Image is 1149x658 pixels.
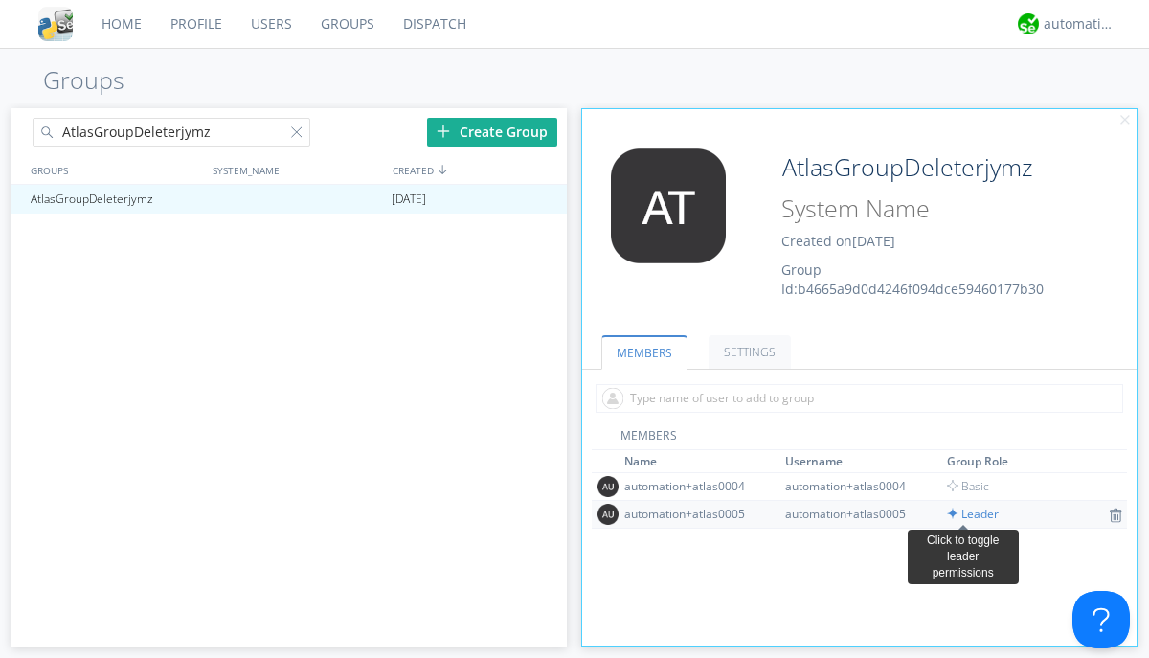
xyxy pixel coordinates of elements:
input: Type name of user to add to group [596,384,1123,413]
span: Group Id: b4665a9d0d4246f094dce59460177b30 [781,261,1044,298]
img: d2d01cd9b4174d08988066c6d424eccd [1018,13,1039,34]
img: icon-trash.svg [1109,508,1122,523]
iframe: Toggle Customer Support [1072,591,1130,648]
a: AtlasGroupDeleterjymz[DATE] [11,185,567,214]
span: [DATE] [852,232,895,250]
div: automation+atlas0005 [624,506,768,522]
img: 373638.png [597,504,619,525]
div: Click to toggle leader permissions [915,533,1011,581]
img: cddb5a64eb264b2086981ab96f4c1ba7 [38,7,73,41]
span: [DATE] [392,185,426,214]
div: automation+atlas0004 [785,478,929,494]
div: CREATED [388,156,569,184]
a: MEMBERS [601,335,687,370]
img: cancel.svg [1118,114,1132,127]
img: plus.svg [437,125,450,138]
img: 373638.png [597,476,619,497]
span: Created on [781,232,895,250]
div: automation+atlas0004 [624,478,768,494]
th: Toggle SortBy [782,450,944,473]
div: SYSTEM_NAME [208,156,388,184]
div: Create Group [427,118,557,147]
input: System Name [775,191,1084,227]
span: Leader [947,506,999,522]
div: GROUPS [26,156,203,184]
span: Basic [947,478,989,494]
th: Toggle SortBy [944,450,1106,473]
img: 373638.png [597,148,740,263]
th: Toggle SortBy [621,450,783,473]
input: Search groups [33,118,310,147]
div: AtlasGroupDeleterjymz [26,185,205,214]
div: automation+atlas0005 [785,506,929,522]
div: automation+atlas [1044,14,1115,34]
a: SETTINGS [709,335,791,369]
div: MEMBERS [592,427,1128,450]
input: Group Name [775,148,1084,187]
